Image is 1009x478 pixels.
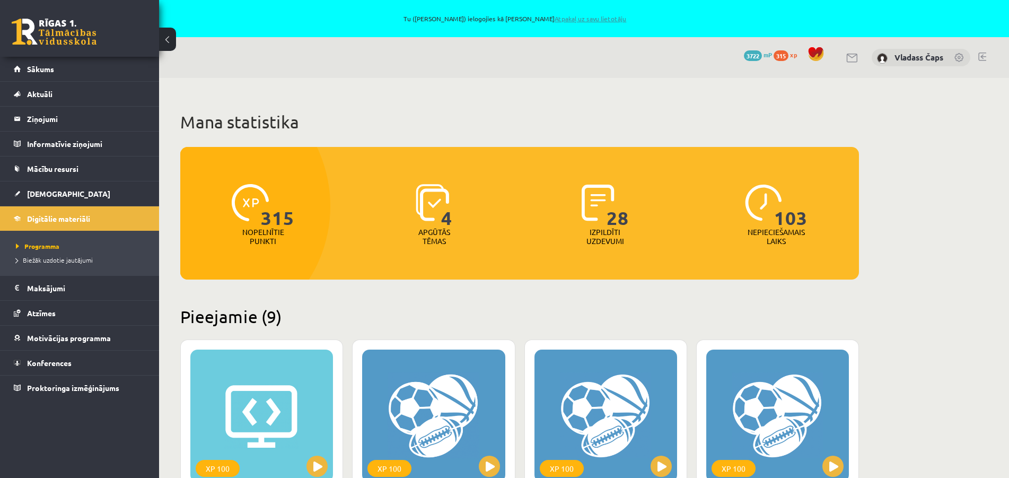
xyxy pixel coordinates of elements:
[414,228,455,246] p: Apgūtās tēmas
[14,326,146,350] a: Motivācijas programma
[14,107,146,131] a: Ziņojumi
[877,53,888,64] img: Vladass Čaps
[764,50,772,59] span: mP
[584,228,626,246] p: Izpildīti uzdevumi
[16,242,59,250] span: Programma
[774,50,788,61] span: 315
[774,184,808,228] span: 103
[27,333,111,343] span: Motivācijas programma
[540,460,584,477] div: XP 100
[14,376,146,400] a: Proktoringa izmēģinājums
[582,184,615,221] img: icon-completed-tasks-ad58ae20a441b2904462921112bc710f1caf180af7a3daa7317a5a94f2d26646.svg
[27,107,146,131] legend: Ziņojumi
[555,14,626,23] a: Atpakaļ uz savu lietotāju
[12,19,96,45] a: Rīgas 1. Tālmācības vidusskola
[27,132,146,156] legend: Informatīvie ziņojumi
[27,276,146,300] legend: Maksājumi
[16,241,148,251] a: Programma
[16,256,93,264] span: Biežāk uzdotie jautājumi
[180,306,859,327] h2: Pieejamie (9)
[367,460,411,477] div: XP 100
[27,358,72,368] span: Konferences
[196,460,240,477] div: XP 100
[122,15,908,22] span: Tu ([PERSON_NAME]) ielogojies kā [PERSON_NAME]
[27,164,78,173] span: Mācību resursi
[607,184,629,228] span: 28
[27,214,90,223] span: Digitālie materiāli
[261,184,294,228] span: 315
[790,50,797,59] span: xp
[14,206,146,231] a: Digitālie materiāli
[232,184,269,221] img: icon-xp-0682a9bc20223a9ccc6f5883a126b849a74cddfe5390d2b41b4391c66f2066e7.svg
[242,228,284,246] p: Nopelnītie punkti
[14,57,146,81] a: Sākums
[14,132,146,156] a: Informatīvie ziņojumi
[14,181,146,206] a: [DEMOGRAPHIC_DATA]
[27,189,110,198] span: [DEMOGRAPHIC_DATA]
[745,184,782,221] img: icon-clock-7be60019b62300814b6bd22b8e044499b485619524d84068768e800edab66f18.svg
[416,184,449,221] img: icon-learned-topics-4a711ccc23c960034f471b6e78daf4a3bad4a20eaf4de84257b87e66633f6470.svg
[14,157,146,181] a: Mācību resursi
[894,52,943,63] a: Vladass Čaps
[712,460,756,477] div: XP 100
[27,383,119,393] span: Proktoringa izmēģinājums
[748,228,805,246] p: Nepieciešamais laiks
[14,301,146,325] a: Atzīmes
[774,50,802,59] a: 315 xp
[14,276,146,300] a: Maksājumi
[27,308,56,318] span: Atzīmes
[744,50,762,61] span: 3722
[27,89,52,99] span: Aktuāli
[14,351,146,375] a: Konferences
[180,111,859,133] h1: Mana statistika
[744,50,772,59] a: 3722 mP
[14,82,146,106] a: Aktuāli
[441,184,452,228] span: 4
[27,64,54,74] span: Sākums
[16,255,148,265] a: Biežāk uzdotie jautājumi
